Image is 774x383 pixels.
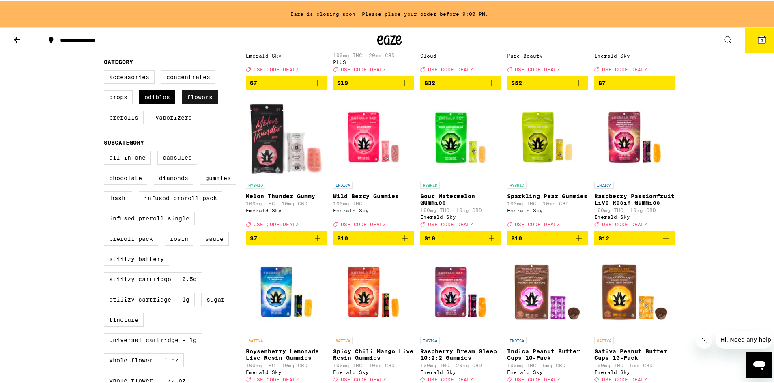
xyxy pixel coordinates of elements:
[428,221,473,226] span: USE CODE DEALZ
[594,95,675,176] img: Emerald Sky - Raspberry Passionfruit Live Resin Gummies
[507,368,588,374] div: Emerald Sky
[507,230,588,244] button: Add to bag
[507,180,527,188] p: HYBRID
[333,58,414,64] div: PLUS
[598,79,606,85] span: $7
[507,192,588,198] p: Sparkling Pear Gummies
[507,336,527,343] p: INDICA
[246,200,327,205] p: 100mg THC: 10mg CBD
[507,95,588,176] img: Emerald Sky - Sparkling Pear Gummies
[515,376,560,381] span: USE CODE DEALZ
[696,331,712,347] iframe: Close message
[420,52,501,57] div: Cloud
[424,234,435,240] span: $10
[333,51,414,57] p: 100mg THC: 20mg CBD
[333,192,414,198] p: Wild Berry Gummies
[594,230,675,244] button: Add to bag
[507,250,588,332] img: Emerald Sky - Indica Peanut Butter Cups 10-Pack
[511,234,522,240] span: $10
[104,332,202,346] label: Universal Cartridge - 1g
[333,200,414,205] p: 100mg THC
[420,75,501,89] button: Add to bag
[246,95,327,176] img: Emerald Sky - Melon Thunder Gummy
[594,206,675,212] p: 100mg THC: 10mg CBD
[337,234,348,240] span: $10
[139,190,222,204] label: Infused Preroll Pack
[333,207,414,212] div: Emerald Sky
[594,52,675,57] div: Emerald Sky
[420,95,501,176] img: Emerald Sky - Sour Watermelon Gummies
[161,69,215,83] label: Concentrates
[5,6,58,12] span: Hi. Need any help?
[139,89,175,103] label: Edibles
[420,347,501,360] p: Raspberry Dream Sleep 10:2:2 Gummies
[598,234,609,240] span: $12
[507,200,588,205] p: 100mg THC: 10mg CBD
[246,95,327,230] a: Open page for Melon Thunder Gummy from Emerald Sky
[333,95,414,230] a: Open page for Wild Berry Gummies from Emerald Sky
[428,376,473,381] span: USE CODE DEALZ
[250,79,257,85] span: $7
[182,89,218,103] label: Flowers
[594,95,675,230] a: Open page for Raspberry Passionfruit Live Resin Gummies from Emerald Sky
[104,170,147,184] label: Chocolate
[104,69,155,83] label: Accessories
[246,75,327,89] button: Add to bag
[104,109,144,123] label: Prerolls
[254,66,299,71] span: USE CODE DEALZ
[594,368,675,374] div: Emerald Sky
[104,251,169,265] label: STIIIZY Battery
[333,75,414,89] button: Add to bag
[200,170,236,184] label: Gummies
[602,376,647,381] span: USE CODE DEALZ
[420,230,501,244] button: Add to bag
[333,336,353,343] p: SATIVA
[341,376,386,381] span: USE CODE DEALZ
[333,362,414,367] p: 100mg THC: 10mg CBD
[515,66,560,71] span: USE CODE DEALZ
[254,376,299,381] span: USE CODE DEALZ
[420,95,501,230] a: Open page for Sour Watermelon Gummies from Emerald Sky
[507,362,588,367] p: 100mg THC: 5mg CBD
[165,231,193,244] label: Rosin
[246,52,327,57] div: Emerald Sky
[515,221,560,226] span: USE CODE DEALZ
[333,347,414,360] p: Spicy Chili Mango Live Resin Gummies
[594,347,675,360] p: Sativa Peanut Butter Cups 10-Pack
[424,79,435,85] span: $32
[104,58,133,64] legend: Category
[507,95,588,230] a: Open page for Sparkling Pear Gummies from Emerald Sky
[201,291,230,305] label: Sugar
[333,368,414,374] div: Emerald Sky
[507,347,588,360] p: Indica Peanut Butter Cups 10-Pack
[420,336,440,343] p: INDICA
[104,210,195,224] label: Infused Preroll Single
[104,352,184,366] label: Whole Flower - 1 oz
[341,66,386,71] span: USE CODE DEALZ
[428,66,473,71] span: USE CODE DEALZ
[104,271,202,285] label: STIIIZY Cartridge - 0.5g
[333,250,414,332] img: Emerald Sky - Spicy Chili Mango Live Resin Gummies
[246,180,265,188] p: HYBRID
[746,351,772,377] iframe: Button to launch messaging window
[420,213,501,218] div: Emerald Sky
[594,250,675,332] img: Emerald Sky - Sativa Peanut Butter Cups 10-Pack
[246,336,265,343] p: SATIVA
[420,362,501,367] p: 100mg THC: 20mg CBD
[507,52,588,57] div: Pure Beauty
[104,312,144,325] label: Tincture
[200,231,229,244] label: Sauce
[507,207,588,212] div: Emerald Sky
[420,368,501,374] div: Emerald Sky
[104,89,133,103] label: Drops
[420,250,501,332] img: Emerald Sky - Raspberry Dream Sleep 10:2:2 Gummies
[246,230,327,244] button: Add to bag
[104,138,144,145] legend: Subcategory
[337,79,348,85] span: $19
[507,75,588,89] button: Add to bag
[594,192,675,205] p: Raspberry Passionfruit Live Resin Gummies
[594,213,675,218] div: Emerald Sky
[254,221,299,226] span: USE CODE DEALZ
[104,190,132,204] label: Hash
[246,192,327,198] p: Melon Thunder Gummy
